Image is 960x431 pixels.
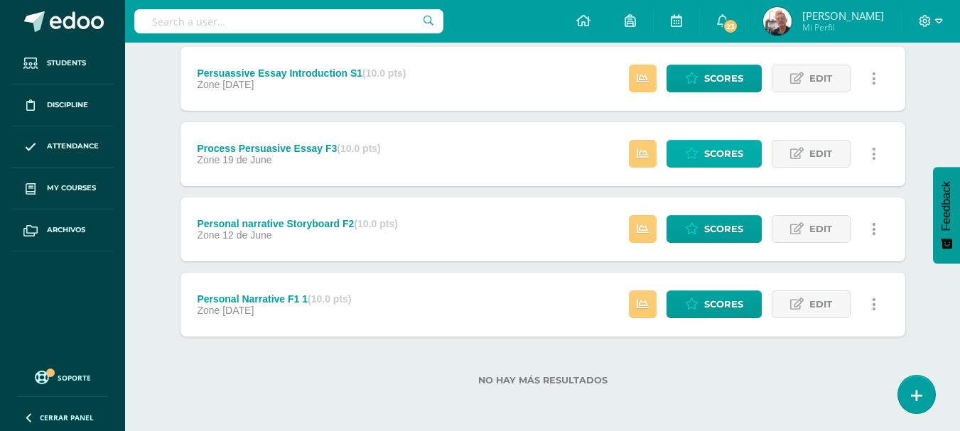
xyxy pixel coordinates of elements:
[222,229,271,241] span: 12 de June
[197,229,220,241] span: Zone
[704,291,743,317] span: Scores
[17,367,108,386] a: Soporte
[134,9,443,33] input: Search a user…
[11,126,114,168] a: Attendance
[11,43,114,84] a: Students
[362,67,406,79] strong: (10.0 pts)
[667,290,762,318] a: Scores
[704,141,743,167] span: Scores
[809,65,832,92] span: Edit
[197,293,351,305] div: Personal Narrative F1 1
[180,375,905,386] label: No hay más resultados
[667,215,762,243] a: Scores
[197,154,220,165] span: Zone
[763,7,792,36] img: 55017845fec2dd1e23d86bbbd8458b68.png
[222,305,254,316] span: [DATE]
[11,209,114,251] a: Archivos
[47,182,96,194] span: My courses
[40,413,94,422] span: Cerrar panel
[197,67,406,79] div: Persuassive Essay Introduction S1
[222,79,254,90] span: [DATE]
[308,293,351,305] strong: (10.0 pts)
[47,141,99,152] span: Attendance
[723,18,738,34] span: 23
[58,373,91,383] span: Soporte
[11,168,114,209] a: My courses
[809,291,832,317] span: Edit
[933,167,960,263] button: Feedback - Mostrar encuesta
[940,181,953,231] span: Feedback
[667,65,762,92] a: Scores
[197,143,380,154] div: Process Persuasive Essay F3
[11,84,114,126] a: Discipline
[802,9,884,23] span: [PERSON_NAME]
[809,216,832,242] span: Edit
[704,216,743,242] span: Scores
[197,79,220,90] span: Zone
[47,58,86,69] span: Students
[354,218,397,229] strong: (10.0 pts)
[809,141,832,167] span: Edit
[197,305,220,316] span: Zone
[337,143,380,154] strong: (10.0 pts)
[47,99,88,111] span: Discipline
[47,224,85,236] span: Archivos
[667,140,762,168] a: Scores
[704,65,743,92] span: Scores
[197,218,397,229] div: Personal narrative Storyboard F2
[802,21,884,33] span: Mi Perfil
[222,154,271,165] span: 19 de June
